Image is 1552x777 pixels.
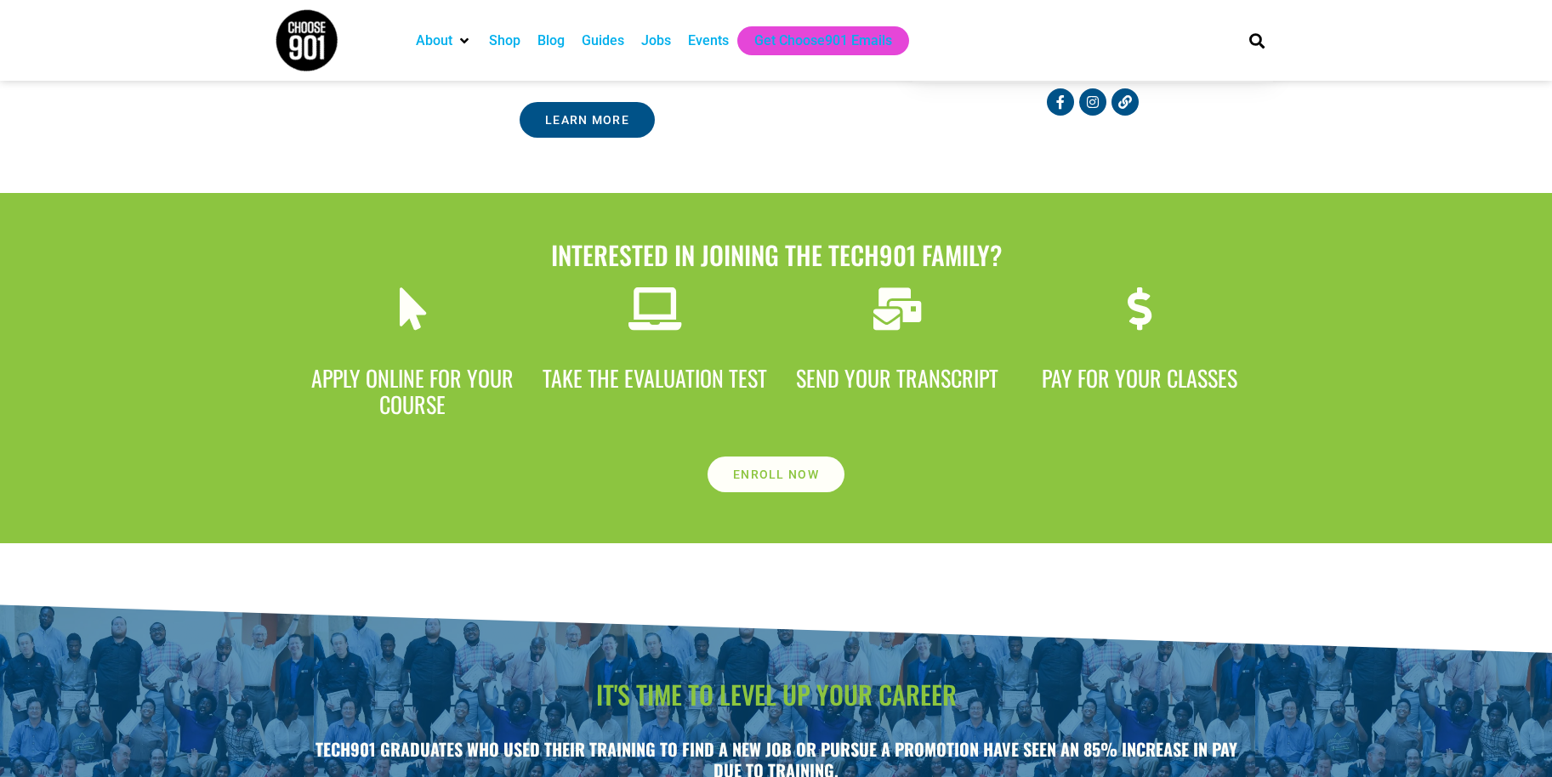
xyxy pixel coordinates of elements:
[407,26,480,55] div: About
[489,31,520,51] a: Shop
[300,240,1253,270] h2: Interested in Joining the Tech901 Family?
[754,31,892,51] a: Get Choose901 Emails
[416,31,452,51] a: About
[733,468,819,480] span: Enroll Now
[641,31,671,51] a: Jobs
[582,31,624,51] a: Guides
[520,102,655,138] a: Learn More
[537,31,565,51] a: Blog
[1042,361,1237,394] span: Pay For Your Classes
[545,114,629,126] span: Learn More
[708,457,844,492] a: Enroll Now
[543,361,767,394] span: take the evaluation test
[311,361,514,421] span: Apply Online for your course
[688,31,729,51] a: Events
[796,361,998,394] span: Send Your Transcript
[1242,26,1271,54] div: Search
[407,26,1220,55] nav: Main nav
[300,679,1253,710] h2: It's time to level up your career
